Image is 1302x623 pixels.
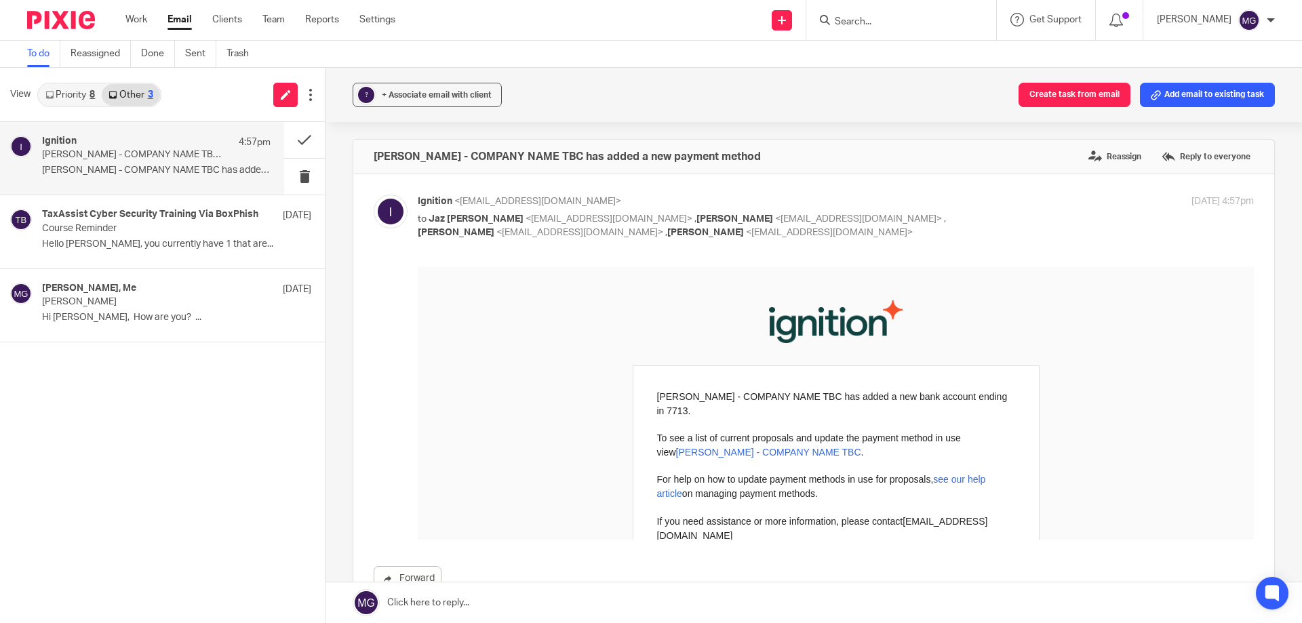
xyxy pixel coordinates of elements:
a: Reassigned [71,41,131,67]
img: svg%3E [1238,9,1260,31]
p: 4:57pm [239,136,271,149]
p: Course Reminder [42,223,258,235]
a: Other3 [102,84,159,106]
input: Search [833,16,955,28]
a: Done [141,41,175,67]
a: Forward [374,566,441,590]
p: [PERSON_NAME] - COMPANY NAME TBC has added a new bank account ending in 7713. [239,123,597,151]
div: 8 [90,90,95,100]
span: [PERSON_NAME] [696,214,773,224]
span: , [665,228,667,237]
span: View [10,87,31,102]
p: [PERSON_NAME] [42,296,258,308]
img: Ignition [351,17,485,81]
label: Reassign [1085,146,1145,167]
span: Ignition [418,197,452,206]
span: <[EMAIL_ADDRESS][DOMAIN_NAME]> [746,228,913,237]
span: [PERSON_NAME] [667,228,744,237]
span: [PERSON_NAME] [418,228,494,237]
div: ? [358,87,374,103]
a: To do [27,41,60,67]
p: To see a list of current proposals and update the payment method in use view . [239,164,597,193]
p: Hello [PERSON_NAME], you currently have 1 that are... [42,239,311,250]
button: Create task from email [1019,83,1130,107]
span: + Associate email with client [382,91,492,99]
p: [PERSON_NAME] - COMPANY NAME TBC has added a new payment method [42,149,225,161]
img: Pixie [27,11,95,29]
img: svg%3E [10,283,32,304]
p: [DATE] [283,209,311,222]
a: [PERSON_NAME] - COMPANY NAME TBC [258,180,443,190]
h4: [PERSON_NAME], Me [42,283,136,294]
p: [PERSON_NAME] [1157,13,1231,26]
p: [PERSON_NAME] - COMPANY NAME TBC has added a new... [42,165,271,176]
span: <[EMAIL_ADDRESS][DOMAIN_NAME]> [496,228,663,237]
a: Priority8 [39,84,102,106]
span: Jaz [PERSON_NAME] [429,214,524,224]
span: , [944,214,946,224]
h4: Ignition [42,136,77,147]
button: Add email to existing task [1140,83,1275,107]
h4: TaxAssist Cyber Security Training Via BoxPhish [42,209,258,220]
h4: [PERSON_NAME] - COMPANY NAME TBC has added a new payment method [374,150,761,163]
button: ? + Associate email with client [353,83,502,107]
a: Settings [359,13,395,26]
img: svg%3E [374,195,408,228]
img: svg%3E [10,209,32,230]
span: Get Support [1029,15,1082,24]
a: Work [125,13,147,26]
div: 3 [148,90,153,100]
a: Email [167,13,192,26]
p: Hi [PERSON_NAME], How are you? ... [42,312,311,323]
a: Reports [305,13,339,26]
p: [DATE] [283,283,311,296]
span: <[EMAIL_ADDRESS][DOMAIN_NAME]> [526,214,692,224]
span: , [694,214,696,224]
a: Sent [185,41,216,67]
span: <[EMAIL_ADDRESS][DOMAIN_NAME]> [775,214,942,224]
label: Reply to everyone [1158,146,1254,167]
span: to [418,214,427,224]
a: Trash [226,41,259,67]
p: For help on how to update payment methods in use for proposals, on managing payment methods. [239,205,597,234]
p: [DATE] 4:57pm [1191,195,1254,209]
a: Clients [212,13,242,26]
span: <[EMAIL_ADDRESS][DOMAIN_NAME]> [454,197,621,206]
p: If you need assistance or more information, please contact [239,247,597,276]
a: Team [262,13,285,26]
img: svg%3E [10,136,32,157]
